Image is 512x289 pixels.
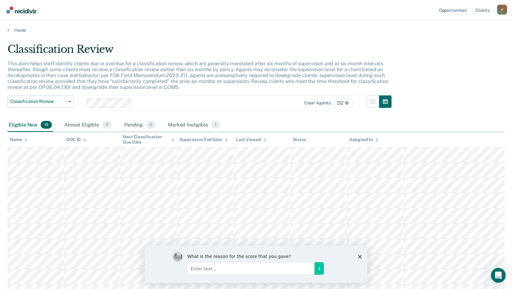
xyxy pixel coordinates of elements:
div: Assigned to [349,137,378,142]
div: Last Viewed [236,137,266,142]
span: 2 [102,121,112,129]
button: Classification Review [7,95,74,108]
iframe: Intercom live chat [491,268,506,283]
p: This alert helps staff identify clients due or overdue for a classification review, which are gen... [7,61,388,90]
div: P [497,5,507,15]
div: Classification Review [7,43,392,61]
div: Eligible Now10 [7,118,53,132]
button: Profile dropdown button [497,5,507,15]
div: Pending0 [123,118,157,132]
div: Almost Eligible2 [63,118,113,132]
span: 1 [211,121,220,129]
div: Clear agents [304,100,331,106]
span: 10 [41,121,52,129]
iframe: Survey by Kim from Recidiviz [145,245,367,283]
span: D2 [333,98,353,108]
div: Name [10,137,27,142]
div: Supervision End Date [179,137,228,142]
span: 0 [146,121,156,129]
div: DOC ID [66,137,86,142]
div: Marked Ineligible1 [167,118,221,132]
div: Next Classification Due Date [123,134,174,145]
span: Classification Review [10,99,66,104]
a: Home [7,27,505,33]
div: Status [293,137,306,142]
img: Recidiviz [7,7,36,13]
